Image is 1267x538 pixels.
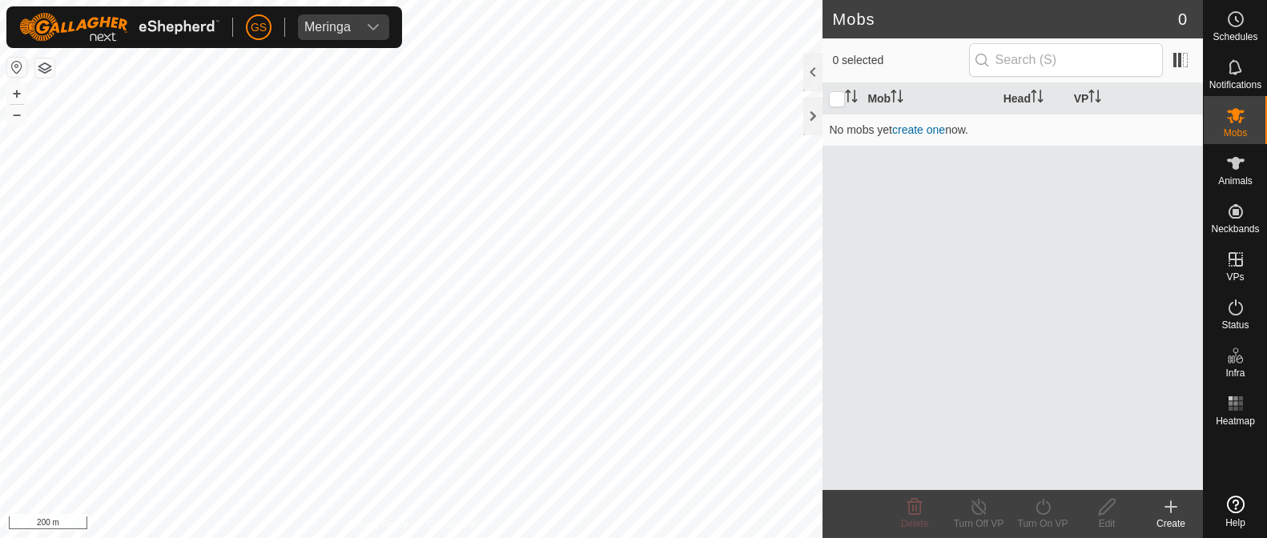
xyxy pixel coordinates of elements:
[1011,516,1075,531] div: Turn On VP
[304,21,351,34] div: Meringa
[1031,92,1044,105] p-sorticon: Activate to sort
[1075,516,1139,531] div: Edit
[251,19,267,36] span: GS
[832,10,1177,29] h2: Mobs
[7,84,26,103] button: +
[1204,489,1267,534] a: Help
[832,52,968,69] span: 0 selected
[901,518,929,529] span: Delete
[1221,320,1249,330] span: Status
[997,83,1068,114] th: Head
[1211,224,1259,234] span: Neckbands
[7,58,26,77] button: Reset Map
[1218,176,1253,186] span: Animals
[861,83,996,114] th: Mob
[427,517,474,532] a: Contact Us
[19,13,219,42] img: Gallagher Logo
[298,14,357,40] span: Meringa
[1209,80,1261,90] span: Notifications
[892,123,945,136] a: create one
[1068,83,1203,114] th: VP
[1224,128,1247,138] span: Mobs
[357,14,389,40] div: dropdown trigger
[348,517,408,532] a: Privacy Policy
[823,114,1203,146] td: No mobs yet now.
[1226,272,1244,282] span: VPs
[891,92,903,105] p-sorticon: Activate to sort
[1225,368,1245,378] span: Infra
[1088,92,1101,105] p-sorticon: Activate to sort
[35,58,54,78] button: Map Layers
[947,516,1011,531] div: Turn Off VP
[1178,7,1187,31] span: 0
[1213,32,1257,42] span: Schedules
[1225,518,1245,528] span: Help
[1216,416,1255,426] span: Heatmap
[845,92,858,105] p-sorticon: Activate to sort
[969,43,1163,77] input: Search (S)
[1139,516,1203,531] div: Create
[7,105,26,124] button: –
